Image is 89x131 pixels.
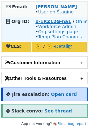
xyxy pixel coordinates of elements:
[73,19,74,24] strong: /
[12,92,50,97] strong: Jira escalation:
[35,9,74,14] span: •
[38,24,76,29] a: Workforce Admin
[35,24,82,39] span: • • •
[6,44,22,49] strong: CLS:
[11,19,29,24] strong: Org ID:
[44,108,72,113] a: See thread
[2,57,87,68] h2: Customer Information
[38,34,82,39] a: Temp Plan Changes
[35,19,71,24] a: o-1RZ12G-na1
[32,42,87,52] td: 🤔 7 🤔 -
[1,121,88,127] footer: App not working? 🪳
[38,9,74,14] a: User on Staging
[57,122,88,126] a: File a bug report!
[2,72,87,84] h2: Other Tools & Resources
[12,4,28,9] strong: Email:
[55,44,72,49] a: Detail
[38,29,78,34] a: Org settings page
[51,92,77,97] a: Open card
[11,108,43,113] strong: Slack convo:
